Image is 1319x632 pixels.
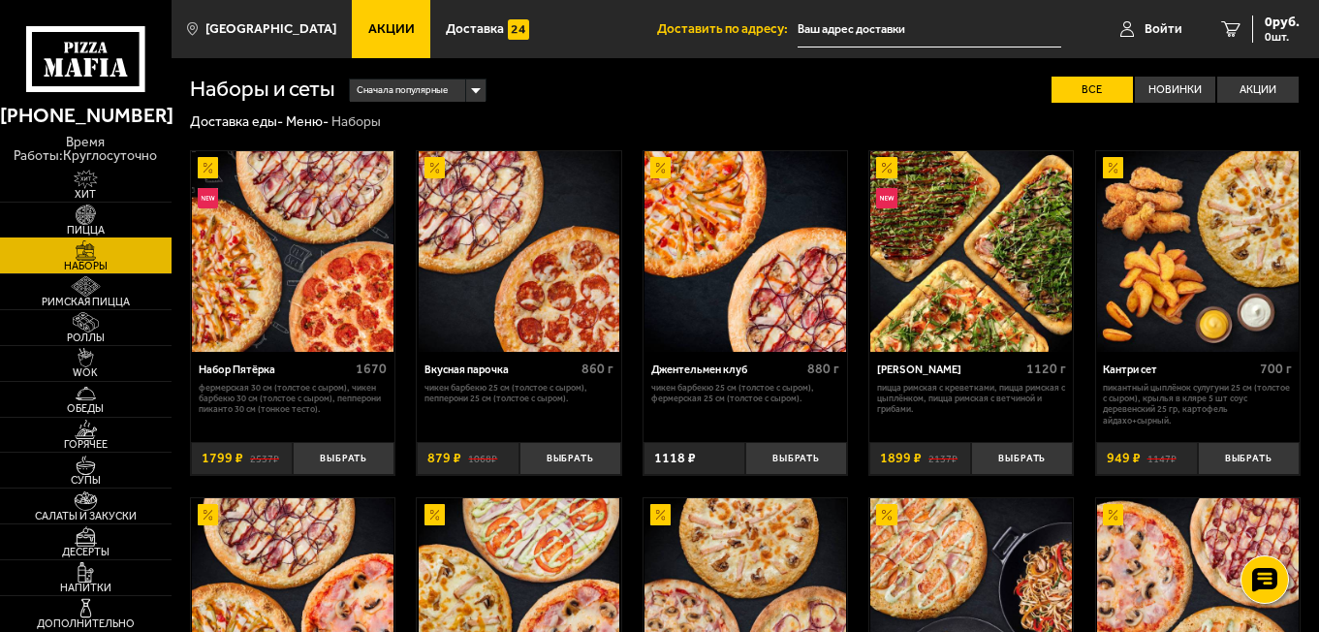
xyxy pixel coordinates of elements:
[1217,77,1299,103] label: Акции
[250,452,279,465] s: 2537 ₽
[419,151,620,353] img: Вкусная парочка
[508,19,528,40] img: 15daf4d41897b9f0e9f617042186c801.svg
[519,442,621,476] button: Выбрать
[745,442,847,476] button: Выбрать
[427,452,461,465] span: 879 ₽
[1147,452,1177,465] s: 1147 ₽
[644,151,847,353] a: АкционныйДжентельмен клуб
[1198,442,1300,476] button: Выбрать
[798,12,1061,47] input: Ваш адрес доставки
[1103,382,1292,426] p: Пикантный цыплёнок сулугуни 25 см (толстое с сыром), крылья в кляре 5 шт соус деревенский 25 гр, ...
[192,151,393,353] img: Набор Пятёрка
[368,22,415,36] span: Акции
[357,78,448,104] span: Сначала популярные
[1260,361,1292,377] span: 700 г
[651,363,803,377] div: Джентельмен клуб
[1107,452,1141,465] span: 949 ₽
[331,113,381,131] div: Наборы
[205,22,336,36] span: [GEOGRAPHIC_DATA]
[807,361,839,377] span: 880 г
[870,151,1072,353] img: Мама Миа
[424,157,445,177] img: Акционный
[286,113,329,130] a: Меню-
[644,151,846,353] img: Джентельмен клуб
[876,157,896,177] img: Акционный
[928,452,958,465] s: 2137 ₽
[877,382,1066,415] p: Пицца Римская с креветками, Пицца Римская с цыплёнком, Пицца Римская с ветчиной и грибами.
[651,382,840,404] p: Чикен Барбекю 25 см (толстое с сыром), Фермерская 25 см (толстое с сыром).
[446,22,504,36] span: Доставка
[198,504,218,524] img: Акционный
[1103,157,1123,177] img: Акционный
[1103,504,1123,524] img: Акционный
[650,157,671,177] img: Акционный
[1135,77,1216,103] label: Новинки
[198,188,218,208] img: Новинка
[876,188,896,208] img: Новинка
[1265,16,1300,29] span: 0 руб.
[199,382,388,415] p: Фермерская 30 см (толстое с сыром), Чикен Барбекю 30 см (толстое с сыром), Пепперони Пиканто 30 с...
[424,363,577,377] div: Вкусная парочка
[869,151,1073,353] a: АкционныйНовинкаМама Миа
[190,79,335,101] h1: Наборы и сеты
[1052,77,1133,103] label: Все
[1145,22,1182,36] span: Войти
[202,452,243,465] span: 1799 ₽
[654,452,696,465] span: 1118 ₽
[191,151,394,353] a: АкционныйНовинкаНабор Пятёрка
[650,504,671,524] img: Акционный
[190,113,283,130] a: Доставка еды-
[417,151,620,353] a: АкционныйВкусная парочка
[581,361,613,377] span: 860 г
[1265,31,1300,43] span: 0 шт.
[877,363,1021,377] div: [PERSON_NAME]
[293,442,394,476] button: Выбрать
[1103,363,1255,377] div: Кантри сет
[424,382,613,404] p: Чикен Барбекю 25 см (толстое с сыром), Пепперони 25 см (толстое с сыром).
[880,452,922,465] span: 1899 ₽
[971,442,1073,476] button: Выбрать
[1097,151,1299,353] img: Кантри сет
[876,504,896,524] img: Акционный
[199,363,352,377] div: Набор Пятёрка
[424,504,445,524] img: Акционный
[198,157,218,177] img: Акционный
[657,22,798,36] span: Доставить по адресу:
[356,361,387,377] span: 1670
[1096,151,1300,353] a: АкционныйКантри сет
[468,452,497,465] s: 1068 ₽
[1026,361,1066,377] span: 1120 г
